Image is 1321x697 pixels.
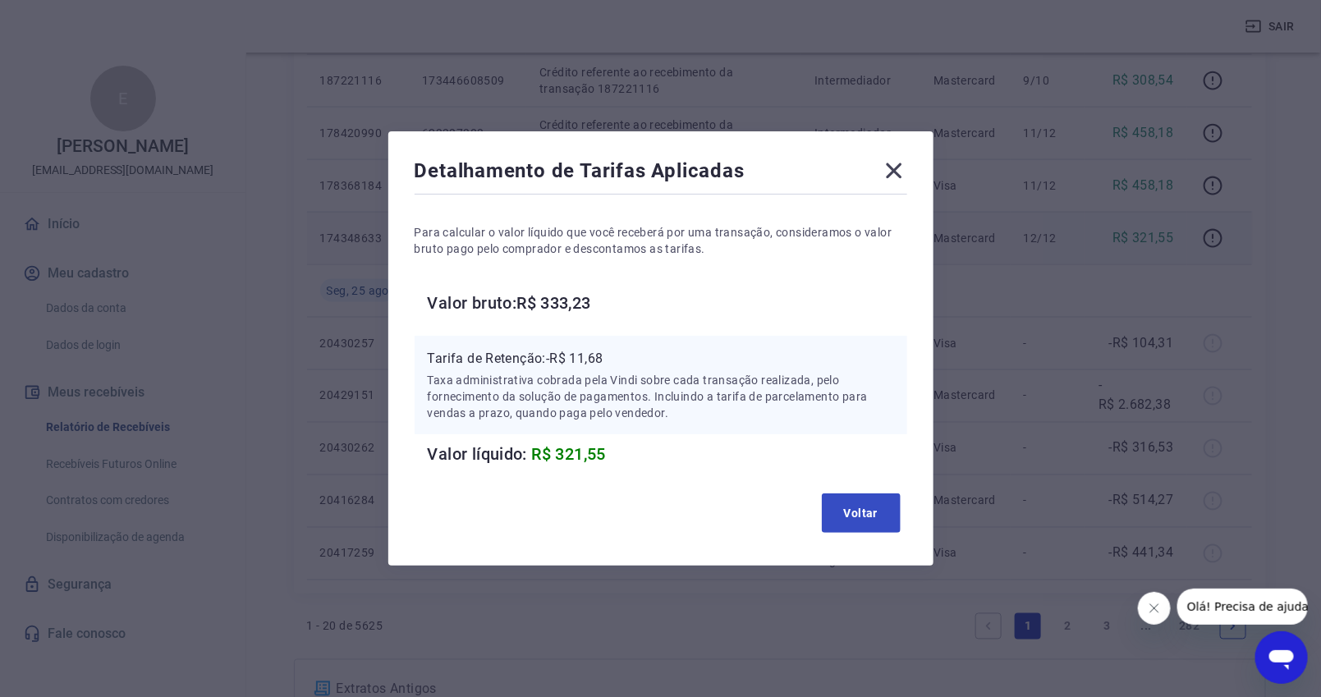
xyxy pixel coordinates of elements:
[532,444,607,464] span: R$ 321,55
[415,158,907,190] div: Detalhamento de Tarifas Aplicadas
[10,11,138,25] span: Olá! Precisa de ajuda?
[415,224,907,257] p: Para calcular o valor líquido que você receberá por uma transação, consideramos o valor bruto pag...
[1177,589,1308,625] iframe: Message from company
[428,290,907,316] h6: Valor bruto: R$ 333,23
[1138,592,1171,625] iframe: Close message
[1255,631,1308,684] iframe: Button to launch messaging window
[428,372,894,421] p: Taxa administrativa cobrada pela Vindi sobre cada transação realizada, pelo fornecimento da soluç...
[428,349,894,369] p: Tarifa de Retenção: -R$ 11,68
[822,493,901,533] button: Voltar
[428,441,907,467] h6: Valor líquido:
